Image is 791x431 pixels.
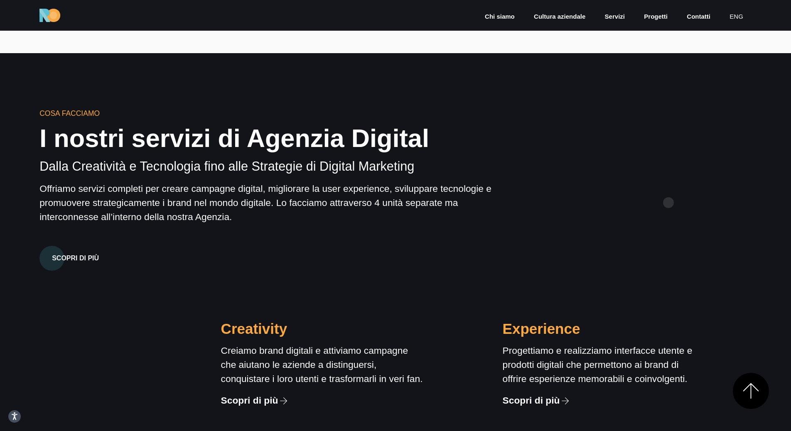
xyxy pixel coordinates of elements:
[221,393,289,407] a: Scopri di più
[643,12,668,22] a: Progetti
[533,12,586,22] a: Cultura aziendale
[503,343,705,386] p: Progettiamo e realizziamo interfacce utente e prodotti digitali che permettono ai brand di offrir...
[221,321,423,336] h3: Creativity
[503,321,705,336] h3: Experience
[39,9,60,22] img: Ride On Agency Logo
[39,126,510,151] h2: I nostri servizi di Agenzia Digital
[39,159,510,174] p: Dalla Creatività e Tecnologia fino alle Strategie di Digital Marketing
[604,12,626,22] a: Servizi
[39,181,510,224] p: Offriamo servizi completi per creare campagne digital, migliorare la user experience, sviluppare ...
[729,12,744,22] a: eng
[221,343,423,386] p: Creiamo brand digitali e attiviamo campagne che aiutano le aziende a distinguersi, conquistare i ...
[484,12,516,22] a: Chi siamo
[686,12,711,22] a: Contatti
[39,246,111,271] button: Scopri di più
[39,235,111,270] a: Scopri di più
[503,393,571,407] a: Scopri di più
[39,108,510,119] h6: Cosa Facciamo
